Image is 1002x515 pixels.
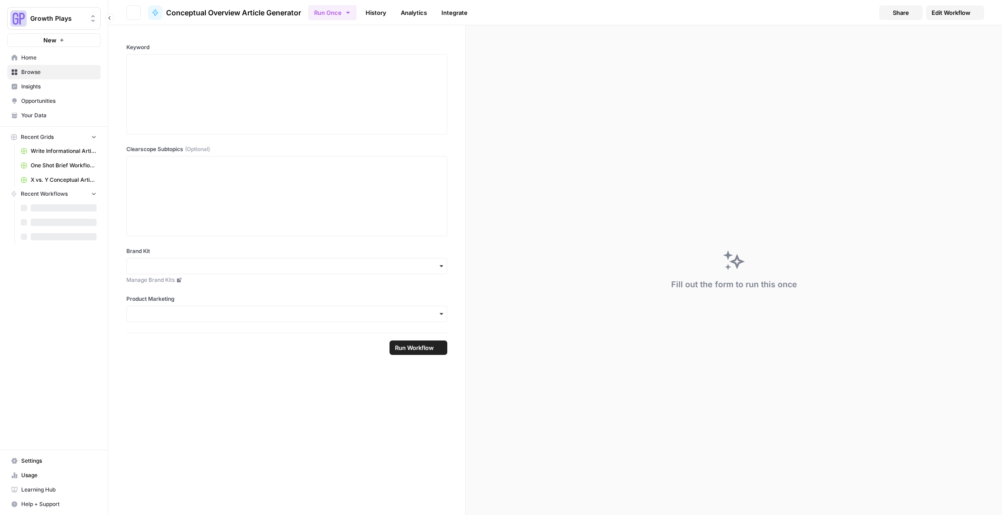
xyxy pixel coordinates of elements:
[126,145,447,153] label: Clearscope Subtopics
[7,33,101,47] button: New
[21,190,68,198] span: Recent Workflows
[43,36,56,45] span: New
[31,147,97,155] span: Write Informational Articles
[395,5,432,20] a: Analytics
[7,483,101,497] a: Learning Hub
[932,8,970,17] span: Edit Workflow
[436,5,473,20] a: Integrate
[21,500,97,508] span: Help + Support
[31,176,97,184] span: X vs. Y Conceptual Articles
[126,247,447,255] label: Brand Kit
[17,144,101,158] a: Write Informational Articles
[390,340,447,355] button: Run Workflow
[17,173,101,187] a: X vs. Y Conceptual Articles
[395,343,434,352] span: Run Workflow
[7,7,101,30] button: Workspace: Growth Plays
[21,83,97,91] span: Insights
[185,145,210,153] span: (Optional)
[17,158,101,173] a: One Shot Brief Workflow Grid
[21,457,97,465] span: Settings
[21,97,97,105] span: Opportunities
[21,68,97,76] span: Browse
[7,94,101,108] a: Opportunities
[671,278,797,291] div: Fill out the form to run this once
[926,5,984,20] a: Edit Workflow
[7,51,101,65] a: Home
[21,133,54,141] span: Recent Grids
[126,295,447,303] label: Product Marketing
[7,187,101,201] button: Recent Workflows
[126,43,447,51] label: Keyword
[166,7,301,18] span: Conceptual Overview Article Generator
[21,54,97,62] span: Home
[7,79,101,94] a: Insights
[308,5,357,20] button: Run Once
[7,468,101,483] a: Usage
[7,130,101,144] button: Recent Grids
[21,471,97,479] span: Usage
[21,111,97,120] span: Your Data
[7,454,101,468] a: Settings
[7,65,101,79] a: Browse
[893,8,909,17] span: Share
[10,10,27,27] img: Growth Plays Logo
[7,108,101,123] a: Your Data
[31,161,97,170] span: One Shot Brief Workflow Grid
[30,14,85,23] span: Growth Plays
[126,276,447,284] a: Manage Brand Kits
[360,5,392,20] a: History
[21,486,97,494] span: Learning Hub
[879,5,923,20] button: Share
[148,5,301,20] a: Conceptual Overview Article Generator
[7,497,101,511] button: Help + Support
